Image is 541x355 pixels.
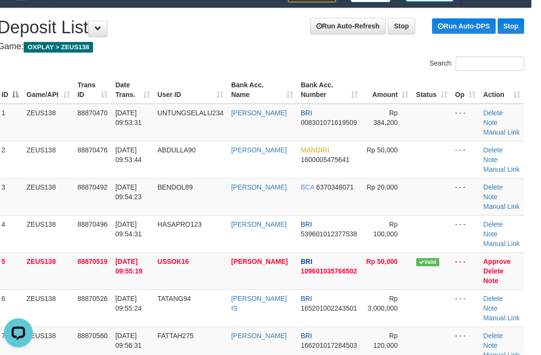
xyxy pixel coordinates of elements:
th: User ID: activate to sort column ascending [154,76,228,104]
a: Delete [483,220,502,228]
a: [PERSON_NAME] [231,109,286,117]
span: BRI [301,220,312,228]
span: UNTUNGSELALU234 [158,109,224,117]
th: Date Trans.: activate to sort column ascending [111,76,153,104]
input: Search: [456,56,524,71]
a: Manual Link [483,240,520,247]
span: 88870476 [78,146,108,154]
span: FATTAH275 [158,332,194,340]
span: Copy 539601012377538 to clipboard [301,230,357,238]
span: Rp 384,200 [373,109,398,126]
a: Stop [498,18,524,34]
span: [DATE] 09:53:44 [115,146,142,164]
span: Copy 008301071619509 to clipboard [301,119,357,126]
span: BRI [301,295,312,302]
td: ZEUS138 [23,104,74,141]
span: BCA [301,183,314,191]
span: Rp 100,000 [373,220,398,238]
span: Rp 20,000 [366,183,398,191]
a: Manual Link [483,128,520,136]
span: USSOK16 [158,258,189,265]
th: Trans ID: activate to sort column ascending [74,76,112,104]
span: [DATE] 09:54:23 [115,183,142,201]
span: [DATE] 09:55:19 [115,258,142,275]
span: Rp 120,000 [373,332,398,349]
span: OXPLAY > ZEUS138 [24,42,93,53]
a: Delete [483,267,503,275]
a: Note [483,230,498,238]
a: [PERSON_NAME] [231,332,286,340]
span: [DATE] 09:54:31 [115,220,142,238]
a: Delete [483,183,502,191]
a: Note [483,119,498,126]
a: Note [483,193,498,201]
a: [PERSON_NAME] [231,258,287,265]
span: Rp 3,000,000 [368,295,398,312]
a: Delete [483,146,502,154]
td: ZEUS138 [23,289,74,327]
span: Rp 50,000 [366,146,398,154]
span: TATANG94 [158,295,191,302]
td: ZEUS138 [23,215,74,252]
th: Bank Acc. Name: activate to sort column ascending [227,76,297,104]
a: Delete [483,332,502,340]
td: - - - [451,289,480,327]
td: - - - [451,104,480,141]
a: Manual Link [483,203,520,210]
span: Copy 166201017284503 to clipboard [301,341,357,349]
th: Amount: activate to sort column ascending [362,76,412,104]
th: Game/API: activate to sort column ascending [23,76,74,104]
span: Rp 50,000 [366,258,397,265]
span: [DATE] 09:56:31 [115,332,142,349]
span: BRI [301,109,312,117]
th: Status: activate to sort column ascending [412,76,451,104]
a: Note [483,304,498,312]
span: MANDIRI [301,146,329,154]
span: 88870496 [78,220,108,228]
a: Delete [483,295,502,302]
a: Note [483,156,498,164]
a: Note [483,341,498,349]
td: ZEUS138 [23,252,74,289]
a: Manual Link [483,314,520,322]
td: ZEUS138 [23,141,74,178]
th: Action: activate to sort column ascending [479,76,524,104]
span: 88870492 [78,183,108,191]
a: [PERSON_NAME] [231,220,286,228]
span: ABDULLA90 [158,146,196,154]
span: 88870526 [78,295,108,302]
a: Approve [483,258,511,265]
th: Bank Acc. Number: activate to sort column ascending [297,76,362,104]
a: Run Auto-Refresh [310,18,386,34]
a: Stop [388,18,415,34]
button: Open LiveChat chat widget [4,4,33,33]
span: Copy 165201002243501 to clipboard [301,304,357,312]
a: Note [483,277,498,285]
span: [DATE] 09:53:31 [115,109,142,126]
label: Search: [430,56,524,71]
a: [PERSON_NAME] [231,183,286,191]
td: - - - [451,215,480,252]
span: 88870560 [78,332,108,340]
span: 88870470 [78,109,108,117]
a: Run Auto-DPS [432,18,496,34]
span: HASAPRO123 [158,220,202,228]
td: ZEUS138 [23,178,74,215]
span: Copy 1600005475641 to clipboard [301,156,350,164]
th: Op: activate to sort column ascending [451,76,480,104]
a: Delete [483,109,502,117]
span: [DATE] 09:55:24 [115,295,142,312]
span: Valid transaction [416,258,439,266]
a: [PERSON_NAME] [231,146,286,154]
a: Manual Link [483,165,520,173]
span: BENDOL89 [158,183,193,191]
span: 88870519 [78,258,108,265]
a: [PERSON_NAME] IS [231,295,286,312]
td: - - - [451,178,480,215]
span: BRI [301,332,312,340]
td: - - - [451,141,480,178]
span: BRI [301,258,312,265]
td: - - - [451,252,480,289]
span: Copy 6370348071 to clipboard [316,183,354,191]
span: Copy 109601035766502 to clipboard [301,267,357,275]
